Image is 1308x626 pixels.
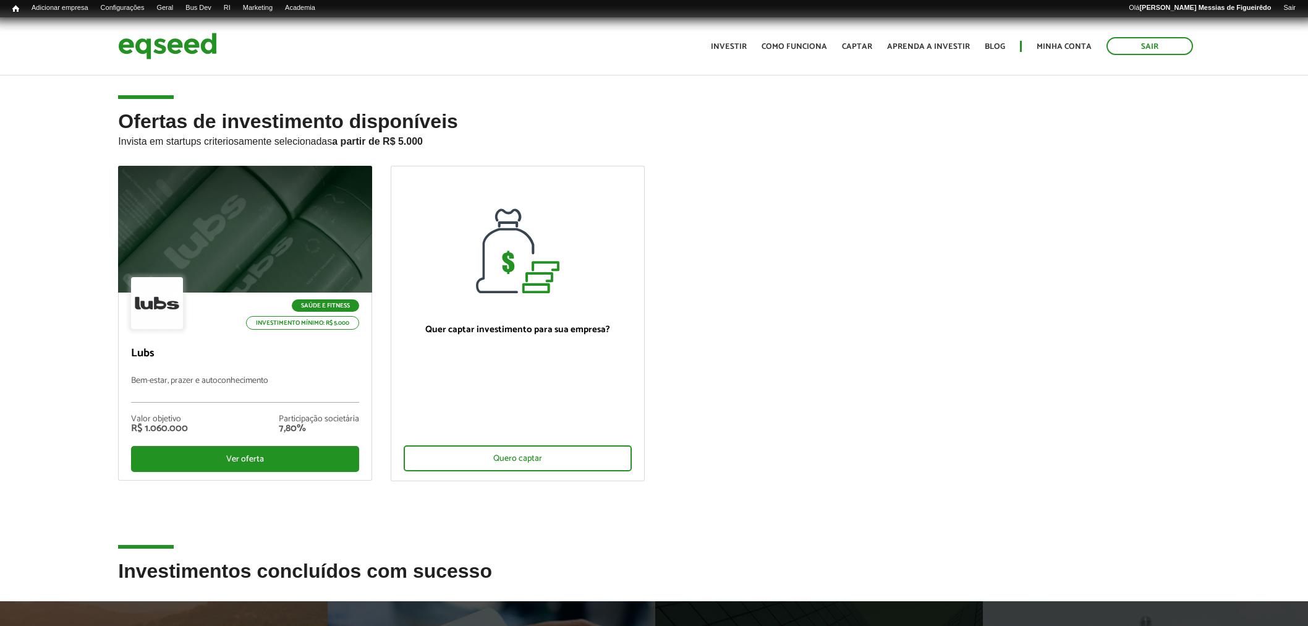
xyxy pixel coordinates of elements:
a: Sair [1277,3,1302,13]
a: Saúde e Fitness Investimento mínimo: R$ 5.000 Lubs Bem-estar, prazer e autoconhecimento Valor obj... [118,166,372,481]
a: Olá[PERSON_NAME] Messias de Figueirêdo [1123,3,1277,13]
a: Aprenda a investir [887,43,970,51]
strong: a partir de R$ 5.000 [332,136,423,147]
a: Sair [1106,37,1193,55]
p: Quer captar investimento para sua empresa? [404,324,632,335]
a: Academia [279,3,321,13]
div: Ver oferta [131,446,359,472]
a: Quer captar investimento para sua empresa? Quero captar [391,166,645,481]
img: EqSeed [118,30,217,62]
h2: Investimentos concluídos com sucesso [118,560,1189,601]
a: Minha conta [1037,43,1092,51]
a: Configurações [95,3,151,13]
a: Geral [150,3,179,13]
div: R$ 1.060.000 [131,424,188,434]
a: Marketing [237,3,279,13]
a: RI [218,3,237,13]
strong: [PERSON_NAME] Messias de Figueirêdo [1139,4,1271,11]
span: Início [12,4,19,13]
div: 7,80% [279,424,359,434]
p: Saúde e Fitness [292,299,359,312]
p: Lubs [131,347,359,361]
a: Como funciona [762,43,827,51]
a: Investir [711,43,747,51]
p: Invista em startups criteriosamente selecionadas [118,132,1189,147]
a: Captar [842,43,872,51]
a: Adicionar empresa [25,3,95,13]
p: Investimento mínimo: R$ 5.000 [246,316,359,330]
a: Bus Dev [179,3,218,13]
div: Valor objetivo [131,415,188,424]
h2: Ofertas de investimento disponíveis [118,111,1189,166]
a: Início [6,3,25,15]
div: Participação societária [279,415,359,424]
div: Quero captar [404,445,632,471]
p: Bem-estar, prazer e autoconhecimento [131,376,359,403]
a: Blog [985,43,1005,51]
